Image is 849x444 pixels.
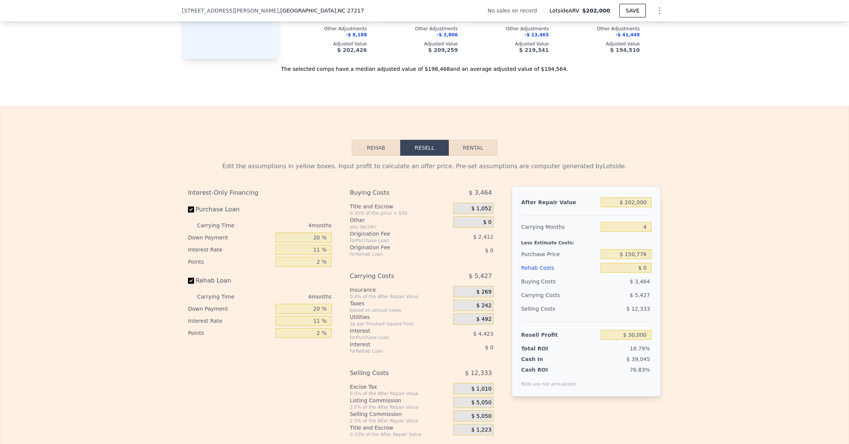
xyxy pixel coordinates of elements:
span: $ 242 [476,302,492,309]
span: $ 12,333 [465,366,492,380]
div: 0.5% of the After Repair Value [350,391,450,397]
span: -$ 8,188 [346,32,367,38]
span: $ 1,052 [471,205,491,212]
span: $ 219,341 [519,47,549,53]
div: 2.5% of the After Repair Value [350,418,450,424]
span: -$ 13,465 [525,32,549,38]
div: Selling Costs [350,366,434,380]
div: Interest Rate [188,244,273,256]
div: Title and Escrow [350,203,450,210]
div: Buying Costs [350,186,434,200]
div: Interest-Only Financing [188,186,332,200]
span: $ 4,423 [473,331,493,337]
button: Show Options [652,3,667,18]
div: Purchase Price [521,247,598,261]
div: After Repair Value [521,195,598,209]
span: $202,000 [582,8,610,14]
div: Cash In [521,355,569,363]
span: 76.83% [630,367,650,373]
input: Rehab Loan [188,278,194,284]
span: $ 5,427 [630,292,650,298]
div: Carrying Costs [350,269,434,283]
span: , NC 27217 [336,8,364,14]
span: [STREET_ADDRESS][PERSON_NAME] [182,7,279,14]
div: Resell Profit [521,328,598,342]
span: $ 2,412 [473,234,493,240]
span: $ 1,010 [471,386,491,392]
span: $ 5,050 [471,413,491,420]
div: Other Adjustments [652,26,731,32]
div: Selling Commission [350,410,450,418]
div: Other Adjustments [288,26,367,32]
div: Other Adjustments [379,26,458,32]
div: 2.5% of the After Repair Value [350,404,450,410]
label: Rehab Loan [188,274,273,288]
div: Origination Fee [350,230,434,238]
div: Down Payment [188,231,273,244]
div: Interest [350,327,434,335]
div: for Rehab Loan [350,251,434,257]
span: $ 3,464 [630,278,650,285]
span: -$ 3,806 [437,32,458,38]
div: Adjusted Value [652,41,731,47]
div: Other Adjustments [470,26,549,32]
div: for Rehab Loan [350,348,434,354]
div: Adjusted Value [470,41,549,47]
div: 4 months [249,219,332,231]
span: $ 3,464 [469,186,492,200]
div: Buying Costs [521,275,598,288]
div: 4 months [249,291,332,303]
div: 3¢ per Finished Square Foot [350,321,450,327]
div: Total ROI [521,345,569,352]
button: Rehab [352,140,400,156]
div: Less Estimate Costs: [521,234,652,247]
span: $ 39,045 [627,356,650,362]
span: $ 209,259 [428,47,458,53]
div: Interest Rate [188,315,273,327]
button: SAVE [619,4,646,17]
div: for Purchase Loan [350,335,434,341]
div: Carrying Time [197,291,246,303]
div: Other [350,216,450,224]
div: Origination Fee [350,244,434,251]
span: , [GEOGRAPHIC_DATA] [279,7,364,14]
div: Carrying Costs [521,288,569,302]
div: 0.33% of the price + 550 [350,210,450,216]
div: Adjusted Value [561,41,640,47]
div: Cash ROI [521,366,576,374]
span: -$ 41,448 [616,32,640,38]
span: $ 202,426 [337,47,367,53]
div: Adjusted Value [288,41,367,47]
span: $ 0 [483,219,492,226]
span: $ 5,427 [469,269,492,283]
button: Resell [400,140,449,156]
button: Rental [449,140,497,156]
div: Taxes [350,300,450,307]
div: No sales on record [488,7,543,14]
div: Interest [350,341,434,348]
span: $ 5,050 [471,399,491,406]
span: 18.79% [630,346,650,352]
div: Insurance [350,286,450,294]
span: $ 194,510 [610,47,640,53]
div: you decide! [350,224,450,230]
span: $ 12,333 [627,306,650,312]
div: Title and Escrow [350,424,450,431]
div: Other Adjustments [561,26,640,32]
div: The selected comps have a median adjusted value of $198,468 and an average adjusted value of $194... [182,59,667,73]
div: Adjusted Value [379,41,458,47]
div: Listing Commission [350,397,450,404]
span: $ 492 [476,316,492,323]
div: Down Payment [188,303,273,315]
span: $ 0 [485,344,493,350]
span: $ 269 [476,289,492,295]
div: 0.4% of the After Repair Value [350,294,450,300]
span: $ 0 [485,247,493,253]
div: Points [188,256,273,268]
div: Selling Costs [521,302,598,316]
input: Purchase Loan [188,206,194,213]
div: Carrying Months [521,220,598,234]
span: Lotside ARV [550,7,582,14]
div: Utilities [350,313,450,321]
div: based on annual taxes [350,307,450,313]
